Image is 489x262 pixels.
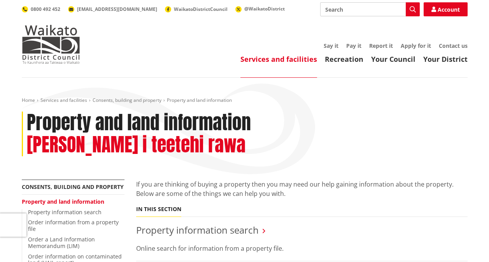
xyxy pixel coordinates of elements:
[40,97,87,103] a: Services and facilities
[27,112,251,134] h1: Property and land information
[346,42,361,49] a: Pay it
[22,198,104,205] a: Property and land information
[324,42,338,49] a: Say it
[424,2,468,16] a: Account
[28,218,119,232] a: Order information from a property file
[27,134,245,156] h2: [PERSON_NAME] i teetehi rawa
[93,97,161,103] a: Consents, building and property
[136,206,181,213] h5: In this section
[244,5,285,12] span: @WaikatoDistrict
[320,2,420,16] input: Search input
[22,6,60,12] a: 0800 492 452
[22,25,80,64] img: Waikato District Council - Te Kaunihera aa Takiwaa o Waikato
[167,97,232,103] span: Property and land information
[401,42,431,49] a: Apply for it
[136,180,468,198] p: If you are thinking of buying a property then you may need our help gaining information about the...
[325,54,363,64] a: Recreation
[31,6,60,12] span: 0800 492 452
[235,5,285,12] a: @WaikatoDistrict
[22,183,124,190] a: Consents, building and property
[165,6,228,12] a: WaikatoDistrictCouncil
[371,54,415,64] a: Your Council
[28,236,95,250] a: Order a Land Information Memorandum (LIM)
[174,6,228,12] span: WaikatoDistrictCouncil
[77,6,157,12] span: [EMAIL_ADDRESS][DOMAIN_NAME]
[68,6,157,12] a: [EMAIL_ADDRESS][DOMAIN_NAME]
[22,97,468,104] nav: breadcrumb
[22,97,35,103] a: Home
[439,42,468,49] a: Contact us
[28,208,102,216] a: Property information search
[240,54,317,64] a: Services and facilities
[423,54,468,64] a: Your District
[369,42,393,49] a: Report it
[136,244,468,253] p: Online search for information from a property file.
[136,224,259,236] a: Property information search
